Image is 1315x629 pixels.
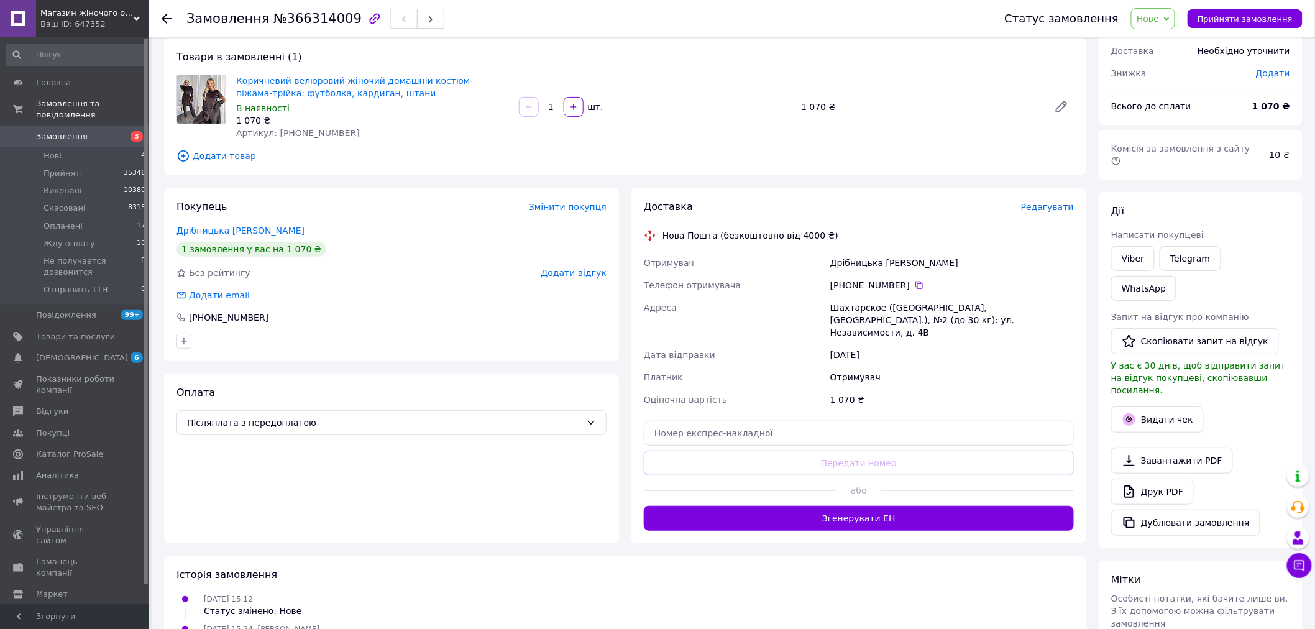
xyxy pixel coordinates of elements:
[1256,68,1290,78] span: Додати
[1111,328,1279,354] button: Скопіювати запит на відгук
[44,203,86,214] span: Скасовані
[40,7,134,19] span: Магазин жіночого одягу "Стрекоза"
[644,201,693,213] span: Доставка
[1111,479,1194,505] a: Друк PDF
[585,101,605,113] div: шт.
[131,131,143,142] span: 3
[137,238,145,249] span: 10
[1190,37,1298,65] div: Необхідно уточнити
[828,388,1076,411] div: 1 070 ₴
[273,11,362,26] span: №366314009
[175,289,251,301] div: Додати email
[1111,510,1260,536] button: Дублювати замовлення
[837,484,880,497] span: або
[1111,101,1191,111] span: Всього до сплати
[36,131,88,142] span: Замовлення
[644,421,1074,446] input: Номер експрес-накладної
[36,556,115,579] span: Гаманець компанії
[128,203,145,214] span: 8315
[186,11,270,26] span: Замовлення
[644,506,1074,531] button: Згенерувати ЕН
[44,150,62,162] span: Нові
[36,428,70,439] span: Покупці
[44,221,83,232] span: Оплачені
[1188,9,1303,28] button: Прийняти замовлення
[176,149,1074,163] span: Додати товар
[36,470,79,481] span: Аналітика
[176,226,305,236] a: Дрібницька [PERSON_NAME]
[1111,144,1253,166] span: Комісія за замовлення з сайту
[204,595,253,604] span: [DATE] 15:12
[1111,46,1154,56] span: Доставка
[644,303,677,313] span: Адреса
[644,372,683,382] span: Платник
[141,284,145,295] span: 0
[236,114,509,127] div: 1 070 ₴
[828,366,1076,388] div: Отримувач
[141,255,145,278] span: 0
[1111,312,1249,322] span: Запит на відгук про компанію
[1137,14,1159,24] span: Нове
[1111,406,1204,433] button: Видати чек
[1262,141,1298,168] div: 10 ₴
[36,449,103,460] span: Каталог ProSale
[529,202,607,212] span: Змінити покупця
[644,395,727,405] span: Оціночна вартість
[1111,594,1288,628] span: Особисті нотатки, які бачите лише ви. З їх допомогою можна фільтрувати замовлення
[644,280,741,290] span: Телефон отримувача
[36,524,115,546] span: Управління сайтом
[1111,205,1124,217] span: Дії
[6,44,147,66] input: Пошук
[141,150,145,162] span: 4
[830,279,1074,292] div: [PHONE_NUMBER]
[828,252,1076,274] div: Дрібницька [PERSON_NAME]
[40,19,149,30] div: Ваш ID: 647352
[44,238,95,249] span: Жду оплату
[1198,14,1293,24] span: Прийняти замовлення
[124,168,145,179] span: 35346
[176,387,215,398] span: Оплата
[1252,101,1290,111] b: 1 070 ₴
[36,98,149,121] span: Замовлення та повідомлення
[236,76,474,98] a: Коричневий велюровий жіночий домашній костюм-піжама-трійка: футболка, кардиган, штани
[162,12,172,25] div: Повернутися назад
[176,569,277,581] span: Історія замовлення
[1111,360,1286,395] span: У вас є 30 днів, щоб відправити запит на відгук покупцеві, скопіювавши посилання.
[1160,246,1221,271] a: Telegram
[1111,230,1204,240] span: Написати покупцеві
[44,284,108,295] span: Отправить ТТН
[828,296,1076,344] div: Шахтарское ([GEOGRAPHIC_DATA], [GEOGRAPHIC_DATA].), №2 (до 30 кг): ул. Независимости, д. 4В
[36,77,71,88] span: Головна
[36,352,128,364] span: [DEMOGRAPHIC_DATA]
[137,221,145,232] span: 17
[188,289,251,301] div: Додати email
[121,310,143,320] span: 99+
[44,255,141,278] span: Не получается дозвонится
[828,344,1076,366] div: [DATE]
[188,311,270,324] div: [PHONE_NUMBER]
[236,128,360,138] span: Артикул: [PHONE_NUMBER]
[236,103,290,113] span: В наявності
[659,229,841,242] div: Нова Пошта (безкоштовно від 4000 ₴)
[36,589,68,600] span: Маркет
[796,98,1044,116] div: 1 070 ₴
[124,185,145,196] span: 10380
[177,75,226,124] img: Коричневий велюровий жіночий домашній костюм-піжама-трійка: футболка, кардиган, штани
[204,605,302,617] div: Статус змінено: Нове
[1111,68,1147,78] span: Знижка
[1049,94,1074,119] a: Редагувати
[1111,246,1155,271] a: Viber
[176,201,227,213] span: Покупець
[644,350,715,360] span: Дата відправки
[1005,12,1119,25] div: Статус замовлення
[44,185,82,196] span: Виконані
[644,258,694,268] span: Отримувач
[44,168,82,179] span: Прийняті
[189,268,250,278] span: Без рейтингу
[1111,448,1233,474] a: Завантажити PDF
[1021,202,1074,212] span: Редагувати
[1287,553,1312,578] button: Чат з покупцем
[36,331,115,342] span: Товари та послуги
[1111,276,1176,301] a: WhatsApp
[187,416,581,429] span: Післяплата з передоплатою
